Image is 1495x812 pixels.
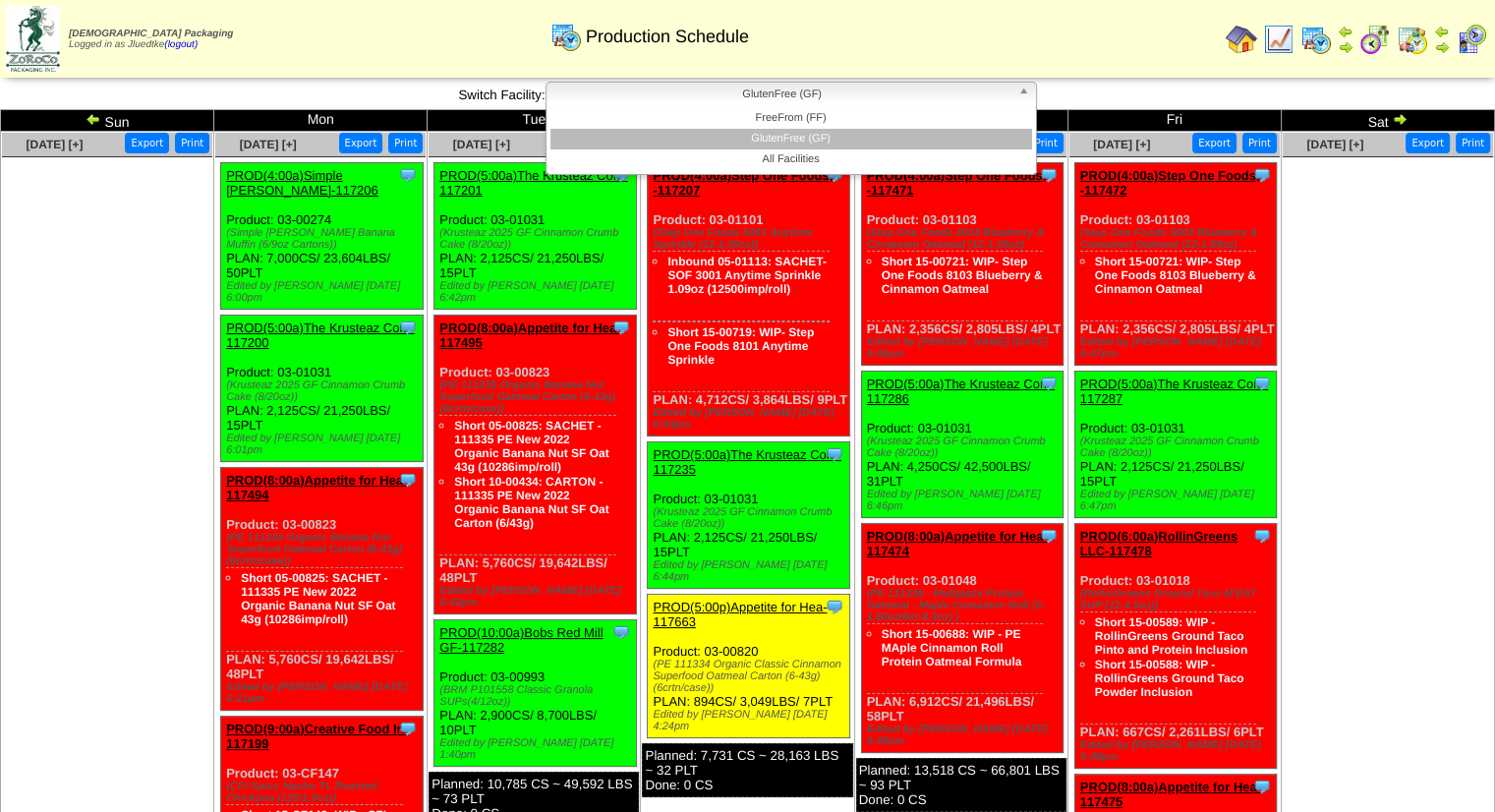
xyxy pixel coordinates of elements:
div: Edited by [PERSON_NAME] [DATE] 6:21pm [226,681,423,705]
div: Edited by [PERSON_NAME] [DATE] 6:47pm [1080,336,1277,360]
img: calendarblend.gif [1359,24,1391,55]
a: PROD(8:00a)Appetite for Hea-117475 [1080,780,1261,809]
div: (Krusteaz 2025 GF Cinnamon Crumb Cake (8/20oz)) [653,506,849,530]
div: (PE 111336 - Multipack Protein Oatmeal - Maple Cinnamon Roll (5-1.66oz/6ct-8.3oz) ) [867,588,1064,623]
img: Tooltip [398,719,418,738]
img: Tooltip [398,470,418,490]
div: (Step One Foods 5003 Blueberry & Cinnamon Oatmeal (12-1.59oz) [867,227,1064,251]
a: PROD(8:00a)Appetite for Hea-117494 [226,473,407,502]
img: Tooltip [1039,165,1059,185]
div: (Step One Foods 5003 Blueberry & Cinnamon Oatmeal (12-1.59oz) [1080,227,1277,251]
img: Tooltip [1039,374,1059,393]
a: PROD(5:00p)Appetite for Hea-117663 [653,600,827,629]
div: Edited by [PERSON_NAME] [DATE] 6:01pm [226,433,423,456]
img: Tooltip [1039,526,1059,546]
div: Product: 03-01031 PLAN: 2,125CS / 21,250LBS / 15PLT [221,316,424,462]
a: [DATE] [+] [453,138,510,151]
div: (Krusteaz 2025 GF Cinnamon Crumb Cake (8/20oz)) [867,435,1064,459]
div: Product: 03-01103 PLAN: 2,356CS / 2,805LBS / 4PLT [861,163,1064,366]
td: Fri [1067,110,1281,132]
button: Export [125,133,169,153]
div: Product: 03-01018 PLAN: 667CS / 2,261LBS / 6PLT [1074,524,1277,769]
div: (Krusteaz 2025 GF Cinnamon Crumb Cake (8/20oz)) [439,227,636,251]
a: PROD(8:00a)Appetite for Hea-117495 [439,320,620,350]
div: Edited by [PERSON_NAME] [DATE] 6:42pm [439,280,636,304]
span: [DEMOGRAPHIC_DATA] Packaging [69,29,233,39]
div: Product: 03-01048 PLAN: 6,912CS / 21,496LBS / 58PLT [861,524,1064,753]
li: FreeFrom (FF) [550,108,1032,129]
td: Sat [1281,110,1494,132]
button: Export [1406,133,1450,153]
div: Edited by [PERSON_NAME] [DATE] 6:46pm [867,724,1064,747]
a: PROD(5:00a)The Krusteaz Com-117201 [439,168,627,198]
a: Short 15-00719: WIP- Step One Foods 8101 Anytime Sprinkle [667,325,814,367]
div: Product: 03-00993 PLAN: 2,900CS / 8,700LBS / 10PLT [434,620,637,767]
div: Edited by [PERSON_NAME] [DATE] 1:40pm [439,737,636,761]
a: Short 10-00434: CARTON - 111335 PE New 2022 Organic Banana Nut SF Oat Carton (6/43g) [454,475,608,530]
button: Print [1456,133,1490,153]
img: Tooltip [1252,374,1272,393]
div: (CFI-Spicy Nacho TL Roasted Chickpea (125/1.5oz)) [226,781,423,804]
div: Edited by [PERSON_NAME] [DATE] 6:44pm [653,559,849,583]
a: Inbound 05-01113: SACHET- SOF 3001 Anytime Sprinkle 1.09oz (12500imp/roll) [667,255,826,296]
a: PROD(5:00a)The Krusteaz Com-117200 [226,320,414,350]
div: (Krusteaz 2025 GF Cinnamon Crumb Cake (8/20oz)) [1080,435,1277,459]
td: Sun [1,110,214,132]
div: Edited by [PERSON_NAME] [DATE] 6:42pm [439,585,636,609]
button: Print [175,133,209,153]
img: Tooltip [1252,165,1272,185]
img: arrowleft.gif [1434,24,1450,39]
td: Tue [428,110,641,132]
a: Short 05-00825: SACHET - 111335 PE New 2022 Organic Banana Nut SF Oat 43g (10286imp/roll) [454,419,608,474]
a: Short 05-00825: SACHET - 111335 PE New 2022 Organic Banana Nut SF Oat 43g (10286imp/roll) [241,571,395,626]
a: PROD(9:00a)Creative Food In-117199 [226,722,409,751]
a: (logout) [164,39,198,50]
span: [DATE] [+] [1306,138,1363,151]
a: PROD(4:00a)Simple [PERSON_NAME]-117206 [226,168,378,198]
a: PROD(6:00a)RollinGreens LLC-117478 [1080,529,1237,558]
a: PROD(10:00a)Bobs Red Mill GF-117282 [439,625,603,655]
div: (BRM P101558 Classic Granola SUPs(4/12oz)) [439,684,636,708]
a: Short 15-00589: WIP - RollinGreens Ground Taco Pinto and Protein Inclusion [1095,615,1247,657]
div: Edited by [PERSON_NAME] [DATE] 6:00pm [226,280,423,304]
div: Product: 03-01031 PLAN: 2,125CS / 21,250LBS / 15PLT [434,163,637,310]
div: Edited by [PERSON_NAME] [DATE] 4:24pm [653,709,849,732]
img: Tooltip [1252,526,1272,546]
a: PROD(4:00a)Step One Foods, -117207 [653,168,833,198]
div: Edited by [PERSON_NAME] [DATE] 6:46pm [867,489,1064,512]
a: Short 15-00721: WIP- Step One Foods 8103 Blueberry & Cinnamon Oatmeal [1095,255,1256,296]
div: (PE 111334 Organic Classic Cinnamon Superfood Oatmeal Carton (6-43g)(6crtn/case)) [653,659,849,694]
div: Edited by [PERSON_NAME] [DATE] 6:46pm [867,336,1064,360]
img: home.gif [1226,24,1257,55]
div: Product: 03-01031 PLAN: 2,125CS / 21,250LBS / 15PLT [1074,372,1277,518]
button: Export [339,133,383,153]
a: PROD(4:00a)Step One Foods, -117472 [1080,168,1260,198]
a: Short 15-00688: WIP - PE MAple Cinnamon Roll Protein Oatmeal Formula [882,627,1022,668]
div: (PE 111335 Organic Banana Nut Superfood Oatmeal Carton (6-43g)(6crtn/case)) [226,532,423,567]
img: Tooltip [611,622,631,642]
img: line_graph.gif [1263,24,1294,55]
div: Product: 03-01031 PLAN: 2,125CS / 21,250LBS / 15PLT [648,442,850,589]
button: Print [1029,133,1064,153]
div: Edited by [PERSON_NAME] [DATE] 6:48pm [1080,739,1277,763]
img: Tooltip [825,597,844,616]
img: calendarprod.gif [1300,24,1332,55]
a: Short 15-00588: WIP - RollinGreens Ground Taco Powder Inclusion [1095,658,1244,699]
a: PROD(5:00a)The Krusteaz Com-117286 [867,377,1055,406]
a: PROD(4:00a)Step One Foods, -117471 [867,168,1047,198]
img: arrowleft.gif [1338,24,1353,39]
a: [DATE] [+] [26,138,83,151]
a: [DATE] [+] [240,138,297,151]
img: calendarcustomer.gif [1456,24,1487,55]
div: Product: 03-01101 PLAN: 4,712CS / 3,864LBS / 9PLT [648,163,850,436]
img: calendarprod.gif [550,21,582,52]
div: (Step One Foods 5001 Anytime Sprinkle (12-1.09oz)) [653,227,849,251]
li: All Facilities [550,149,1032,170]
div: Product: 03-00823 PLAN: 5,760CS / 19,642LBS / 48PLT [434,316,637,614]
div: Product: 03-01103 PLAN: 2,356CS / 2,805LBS / 4PLT [1074,163,1277,366]
a: [DATE] [+] [1093,138,1150,151]
a: PROD(5:00a)The Krusteaz Com-117235 [653,447,840,477]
